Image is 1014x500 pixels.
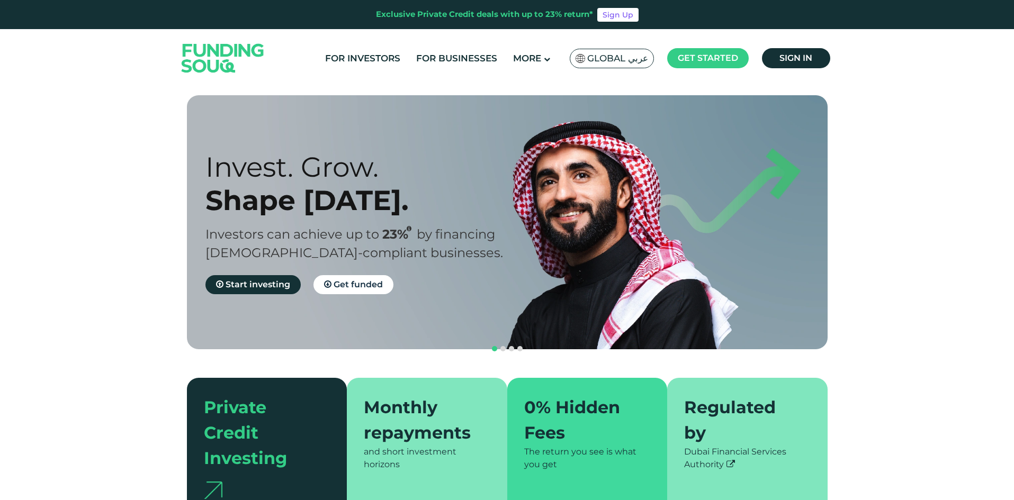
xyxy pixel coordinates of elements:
a: Sign in [762,48,830,68]
button: navigation [516,344,524,353]
span: Start investing [226,279,290,289]
a: Get funded [313,275,393,294]
button: navigation [490,344,499,353]
div: Monthly repayments [364,395,478,446]
div: The return you see is what you get [524,446,651,471]
div: Regulated by [684,395,798,446]
div: Exclusive Private Credit deals with up to 23% return* [376,8,593,21]
img: Logo [171,31,275,85]
span: Sign in [779,53,812,63]
span: Investors can achieve up to [205,226,379,242]
button: navigation [499,344,507,353]
span: More [513,53,541,63]
img: arrow [204,481,222,499]
a: Sign Up [597,8,639,22]
span: Get funded [334,279,383,289]
i: 23% IRR (expected) ~ 15% Net yield (expected) [407,226,411,232]
div: Invest. Grow. [205,150,526,184]
button: navigation [507,344,516,353]
div: Private Credit Investing [204,395,318,471]
div: Shape [DATE]. [205,184,526,217]
a: Start investing [205,275,301,294]
div: and short investment horizons [364,446,490,471]
span: Get started [678,53,738,63]
div: Dubai Financial Services Authority [684,446,811,471]
div: 0% Hidden Fees [524,395,638,446]
a: For Businesses [414,50,500,67]
a: For Investors [322,50,403,67]
span: Global عربي [587,52,648,65]
span: 23% [382,226,417,242]
img: SA Flag [576,54,585,63]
